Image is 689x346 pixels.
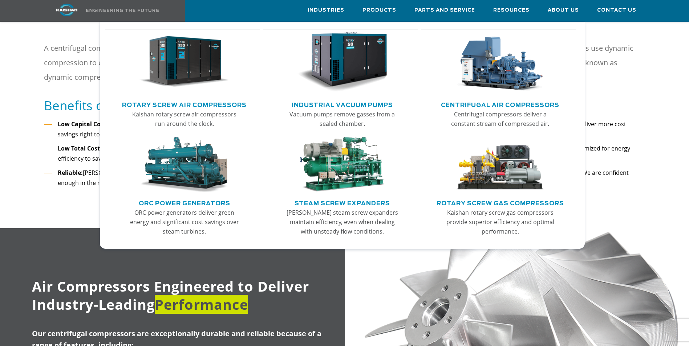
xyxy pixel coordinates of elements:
p: [PERSON_NAME] steam screw expanders maintain efficiency, even when dealing with unsteady flow con... [285,208,399,236]
p: A centrifugal compressor produces a highly pressurized discharge of air by means of a rotating im... [44,41,645,85]
span: Industries [308,6,344,15]
img: thumb-ORC-Power-Generators [139,137,229,193]
p: Kaishan rotary screw air compressors run around the clock. [128,110,241,128]
span: Contact Us [597,6,636,15]
img: thumb-Rotary-Screw-Air-Compressors [139,32,229,92]
a: Industrial Vacuum Pumps [292,99,393,110]
a: Steam Screw Expanders [295,197,390,208]
li: [PERSON_NAME]’s centrifugal air compressors were designed to deliver a constant, reliable stream ... [44,168,645,188]
span: About Us [548,6,579,15]
li: [PERSON_NAME]’s focus on precision engineering and quality control delivers the most efficient ce... [44,143,645,164]
img: Engineering the future [86,9,159,12]
img: thumb-Industrial-Vacuum-Pumps [297,32,387,92]
span: Performance [155,295,248,314]
span: Parts and Service [414,6,475,15]
p: Vacuum pumps remove gasses from a sealed chamber. [285,110,399,128]
img: thumb-Centrifugal-Air-Compressors [455,32,545,92]
p: Kaishan rotary screw gas compressors provide superior efficiency and optimal performance. [443,208,557,236]
a: Resources [493,0,530,20]
span: Products [362,6,396,15]
strong: Reliable: [58,169,83,177]
span: Air Compressors Engineered to Deliver Industry-Leading [32,277,309,314]
a: Parts and Service [414,0,475,20]
img: thumb-Steam-Screw-Expanders [297,137,387,193]
strong: Low Capital Cost: [58,120,108,128]
a: ORC Power Generators [139,197,230,208]
a: About Us [548,0,579,20]
a: Industries [308,0,344,20]
img: kaishan logo [40,4,94,16]
a: Products [362,0,396,20]
p: ORC power generators deliver green energy and significant cost savings over steam turbines. [128,208,241,236]
img: thumb-Rotary-Screw-Gas-Compressors [455,137,545,193]
a: Centrifugal Air Compressors [441,99,559,110]
h5: Benefits of Centrifugal Compressors [44,97,645,114]
a: Contact Us [597,0,636,20]
a: Rotary Screw Gas Compressors [437,197,564,208]
a: Rotary Screw Air Compressors [122,99,247,110]
p: Centrifugal compressors deliver a constant stream of compressed air. [443,110,557,128]
li: To gain complete control over the quality of our manufacturing processes, [GEOGRAPHIC_DATA] has b... [44,119,645,140]
span: Resources [493,6,530,15]
strong: Low Total Cost of Ownership: [58,144,142,152]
